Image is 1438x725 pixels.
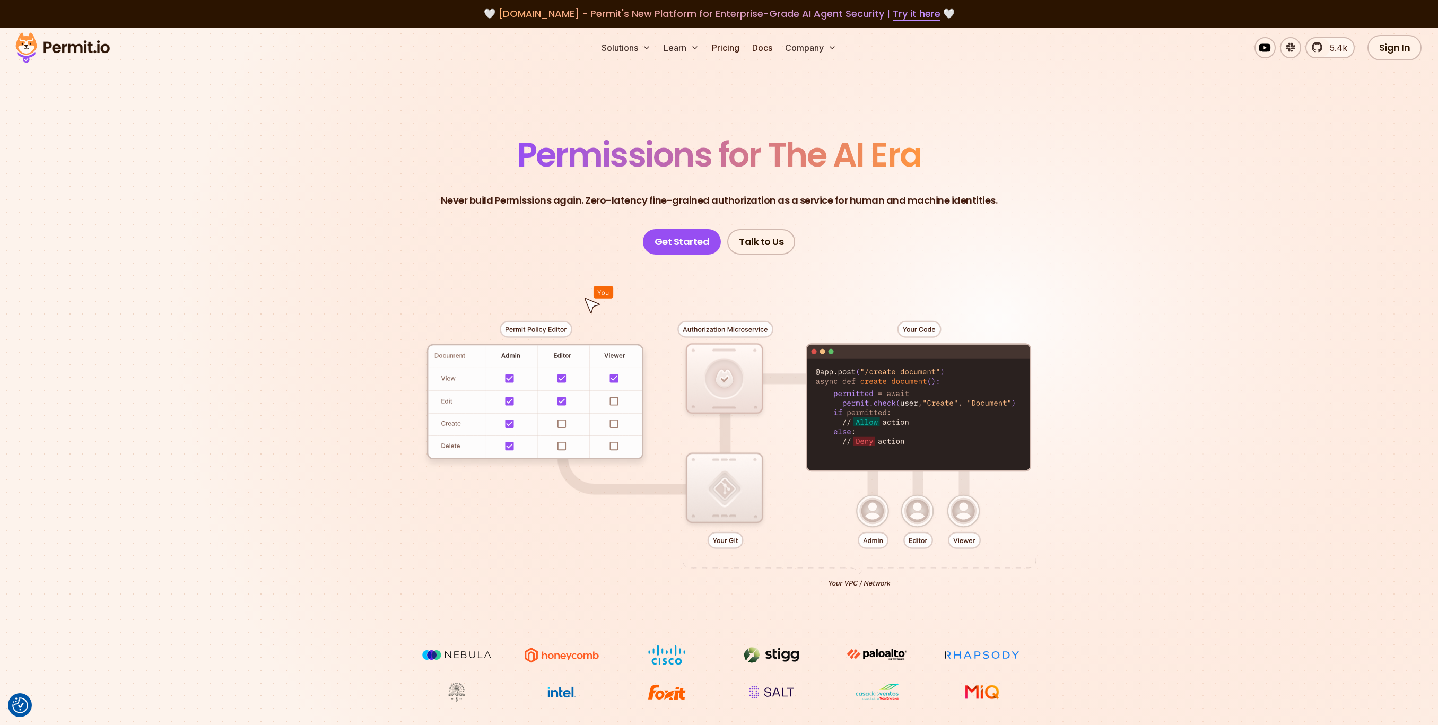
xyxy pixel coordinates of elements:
button: Company [781,37,841,58]
img: Permit logo [11,30,115,66]
a: Talk to Us [727,229,795,255]
img: Intel [522,682,602,702]
span: [DOMAIN_NAME] - Permit's New Platform for Enterprise-Grade AI Agent Security | [498,7,940,20]
img: Honeycomb [522,645,602,665]
img: Cisco [627,645,707,665]
p: Never build Permissions again. Zero-latency fine-grained authorization as a service for human and... [441,193,998,208]
img: salt [732,682,812,702]
img: Rhapsody Health [942,645,1022,665]
a: 5.4k [1305,37,1355,58]
button: Learn [659,37,703,58]
img: Casa dos Ventos [837,682,917,702]
a: Try it here [893,7,940,21]
span: 5.4k [1323,41,1347,54]
img: Maricopa County Recorder\'s Office [417,682,496,702]
img: MIQ [946,683,1017,701]
button: Solutions [597,37,655,58]
div: 🤍 🤍 [25,6,1413,21]
img: paloalto [837,645,917,664]
span: Permissions for The AI Era [517,131,921,178]
img: Foxit [627,682,707,702]
button: Consent Preferences [12,697,28,713]
img: Nebula [417,645,496,665]
a: Get Started [643,229,721,255]
img: Stigg [732,645,812,665]
a: Pricing [708,37,744,58]
a: Docs [748,37,777,58]
img: Revisit consent button [12,697,28,713]
a: Sign In [1367,35,1422,60]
